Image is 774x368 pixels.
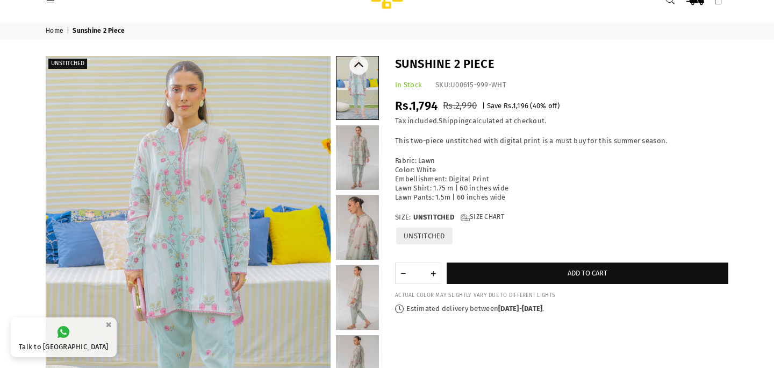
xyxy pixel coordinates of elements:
label: Size: [395,213,728,222]
time: [DATE] [522,305,543,313]
p: This two-piece unstitched with digital print is a must buy for this summer season. [395,137,728,146]
span: Add to cart [568,269,607,277]
div: Tax included. calculated at checkout. [395,117,728,126]
div: ACTUAL COLOR MAY SLIGHTLY VARY DUE TO DIFFERENT LIGHTS [395,292,728,299]
button: Add to cart [447,263,728,284]
p: Fabric: Lawn Color: White Embellishment: Digital Print Lawn Shirt: 1.75 m | 60 inches wide Lawn P... [395,157,728,202]
span: | [482,102,485,110]
button: × [102,316,115,334]
div: SKU: [435,81,506,90]
a: Shipping [439,117,469,125]
label: Unstitched [48,59,87,69]
h1: Sunshine 2 Piece [395,56,728,73]
span: | [67,27,71,36]
span: Rs.2,990 [443,100,477,111]
label: UNSTITCHED [395,227,454,245]
span: U00615-999-WHT [450,81,506,89]
quantity-input: Quantity [395,263,441,284]
span: Rs.1,794 [395,98,438,113]
span: UNSTITCHED [413,213,454,222]
p: Estimated delivery between - . [395,305,728,314]
span: ( % off) [530,102,560,110]
button: Previous [349,56,368,75]
a: Home [46,27,65,36]
span: Save [487,102,502,110]
span: Sunshine 2 Piece [73,27,126,36]
span: 40 [533,102,541,110]
nav: breadcrumbs [38,22,736,40]
span: In Stock [395,81,422,89]
time: [DATE] [498,305,519,313]
span: Rs.1,196 [504,102,528,110]
a: Size Chart [461,213,504,222]
a: Talk to [GEOGRAPHIC_DATA] [11,317,117,357]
